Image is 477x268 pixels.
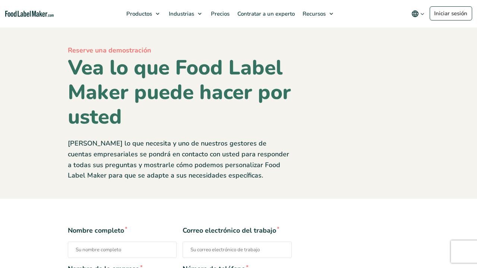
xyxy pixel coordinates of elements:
a: Productos [123,0,163,27]
span: Recursos [300,10,326,17]
a: Industrias [165,0,205,27]
h1: Vea lo que Food Label Maker puede hacer por usted [68,55,292,129]
span: Industrias [167,10,195,17]
span: Nombre completo [68,226,177,236]
span: Correo electrónico del trabajo [183,226,291,236]
span: Reserve una demostración [68,46,151,55]
a: Recursos [299,0,337,27]
p: [PERSON_NAME] lo que necesita y uno de nuestros gestores de cuentas empresariales se pondrá en co... [68,138,292,181]
input: Correo electrónico del trabajo* [183,242,291,258]
a: Iniciar sesión [430,6,472,20]
a: Contratar a un experto [234,0,297,27]
input: Nombre completo* [68,242,177,258]
span: Productos [124,10,153,17]
span: Precios [209,10,230,17]
span: Contratar a un experto [235,10,296,17]
a: Precios [207,0,232,27]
